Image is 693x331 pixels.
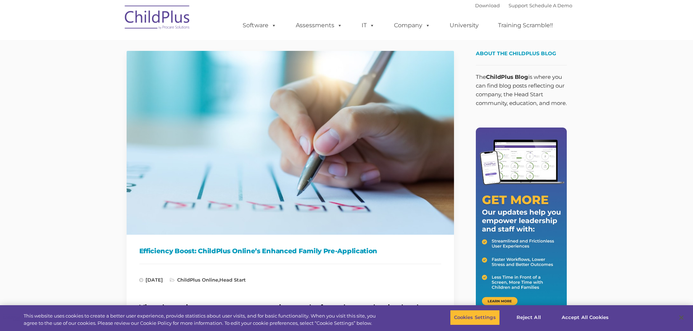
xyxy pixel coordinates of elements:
[387,18,438,33] a: Company
[506,310,551,325] button: Reject All
[509,3,528,8] a: Support
[442,18,486,33] a: University
[529,3,572,8] a: Schedule A Demo
[177,277,218,283] a: ChildPlus Online
[354,18,382,33] a: IT
[219,277,246,283] a: Head Start
[127,51,454,235] img: Efficiency Boost: ChildPlus Online's Enhanced Family Pre-Application Process - Streamlining Appli...
[476,50,556,57] span: About the ChildPlus Blog
[450,310,500,325] button: Cookies Settings
[139,277,163,283] span: [DATE]
[476,128,567,315] img: Get More - Our updates help you empower leadership and staff.
[475,3,572,8] font: |
[486,73,528,80] strong: ChildPlus Blog
[235,18,284,33] a: Software
[139,246,441,257] h1: Efficiency Boost: ChildPlus Online’s Enhanced Family Pre-Application
[170,277,246,283] span: ,
[121,0,194,37] img: ChildPlus by Procare Solutions
[24,312,381,327] div: This website uses cookies to create a better user experience, provide statistics about user visit...
[475,3,500,8] a: Download
[558,310,613,325] button: Accept All Cookies
[288,18,350,33] a: Assessments
[673,310,689,326] button: Close
[491,18,560,33] a: Training Scramble!!
[476,73,567,108] p: The is where you can find blog posts reflecting our company, the Head Start community, education,...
